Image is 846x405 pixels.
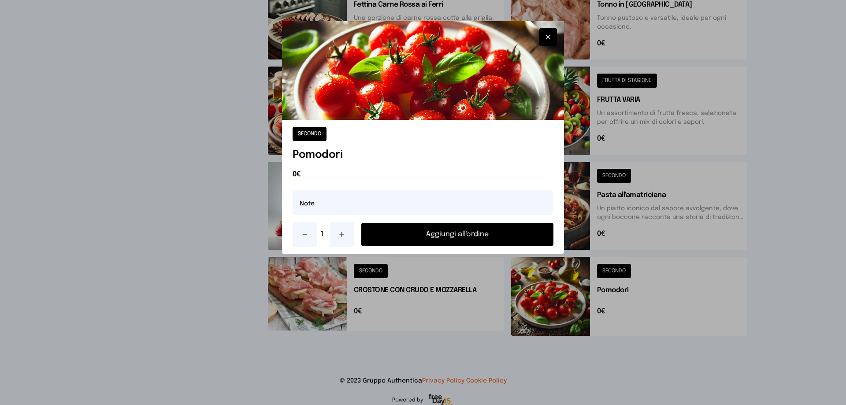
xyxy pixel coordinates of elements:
[293,127,327,141] button: SECONDO
[293,148,553,162] h1: Pomodori
[293,169,553,180] span: 0€
[321,229,326,240] span: 1
[361,223,553,246] button: Aggiungi all'ordine
[282,21,564,120] img: Pomodori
